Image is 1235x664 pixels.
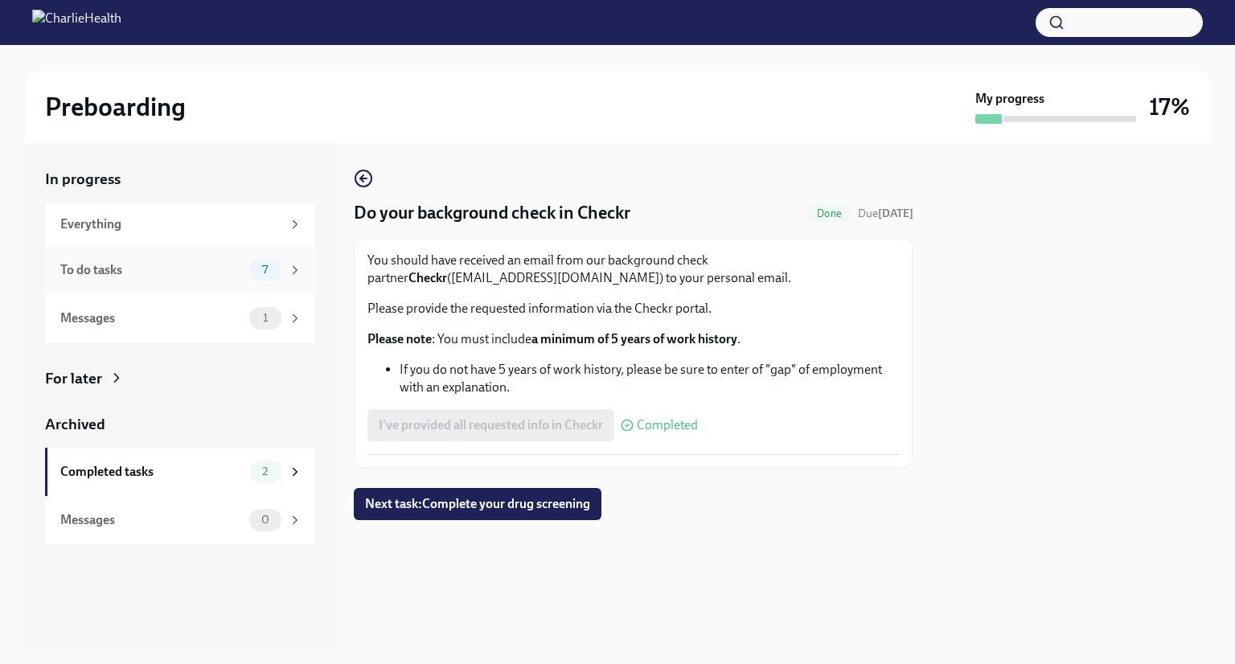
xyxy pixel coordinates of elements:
div: Messages [60,309,243,327]
strong: Checkr [408,270,447,285]
li: If you do not have 5 years of work history, please be sure to enter of "gap" of employment with a... [400,361,900,396]
a: Messages0 [45,496,315,544]
span: Completed [637,419,698,432]
a: Completed tasks2 [45,448,315,496]
a: In progress [45,169,315,190]
strong: My progress [975,90,1044,108]
img: CharlieHealth [32,10,121,35]
span: 1 [253,312,277,324]
h4: Do your background check in Checkr [354,201,630,225]
a: For later [45,368,315,389]
span: 2 [252,465,277,478]
a: To do tasks7 [45,246,315,294]
span: 7 [252,264,277,276]
strong: Please note [367,331,432,346]
strong: a minimum of 5 years of work history [531,331,737,346]
button: Next task:Complete your drug screening [354,488,601,520]
span: Done [807,207,851,219]
div: Everything [60,215,281,233]
div: Completed tasks [60,463,243,481]
a: Messages1 [45,294,315,342]
h3: 17% [1149,92,1190,121]
p: : You must include . [367,330,900,348]
div: For later [45,368,102,389]
span: September 25th, 2025 08:00 [858,206,913,221]
a: Archived [45,414,315,435]
p: You should have received an email from our background check partner ([EMAIL_ADDRESS][DOMAIN_NAME]... [367,252,900,287]
h2: Preboarding [45,91,186,123]
span: 0 [252,514,279,526]
a: Everything [45,203,315,246]
div: Messages [60,511,243,529]
span: Due [858,207,913,220]
p: Please provide the requested information via the Checkr portal. [367,300,900,318]
div: To do tasks [60,261,243,279]
span: Next task : Complete your drug screening [365,496,590,512]
strong: [DATE] [878,207,913,220]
